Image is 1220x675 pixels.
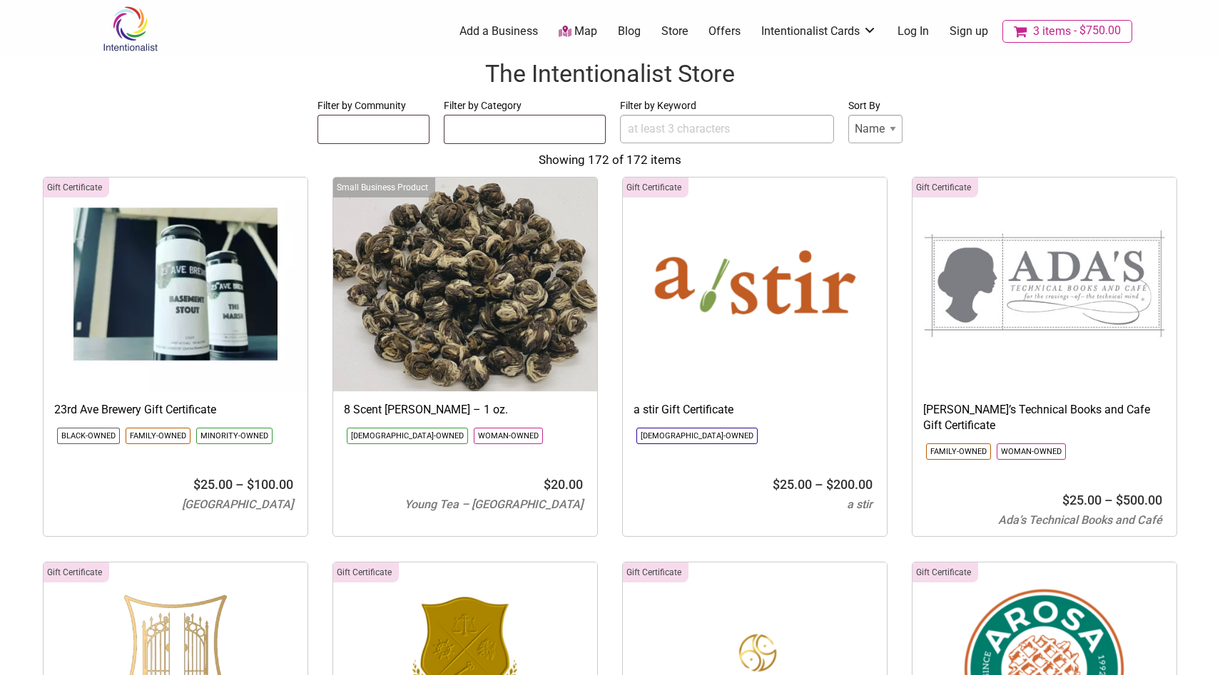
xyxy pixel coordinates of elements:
[544,477,551,492] span: $
[193,477,233,492] bdi: 25.00
[559,24,597,40] a: Map
[474,428,543,444] li: Click to show only this community
[1002,20,1132,43] a: Cart3 items$750.00
[661,24,688,39] a: Store
[1071,25,1121,36] span: $750.00
[898,24,929,39] a: Log In
[773,477,812,492] bdi: 25.00
[182,498,293,511] span: [GEOGRAPHIC_DATA]
[1014,24,1030,38] i: Cart
[998,513,1162,527] span: Ada’s Technical Books and Café
[333,177,435,197] div: Click to show only this category
[826,477,873,492] bdi: 200.00
[235,477,244,492] span: –
[1116,493,1123,507] span: $
[634,402,876,418] h3: a stir Gift Certificate
[708,24,741,39] a: Offers
[14,57,1206,91] h1: The Intentionalist Store
[620,115,834,143] input: at least 3 characters
[1033,26,1071,37] span: 3 items
[926,443,991,460] li: Click to show only this community
[636,428,758,444] li: Click to show only this community
[405,498,583,511] span: Young Tea – [GEOGRAPHIC_DATA]
[1104,493,1113,507] span: –
[317,97,429,115] label: Filter by Community
[623,177,688,197] div: Click to show only this category
[1062,493,1102,507] bdi: 25.00
[1116,493,1162,507] bdi: 500.00
[913,177,1176,391] img: Adas Technical Books and Cafe Logo
[997,443,1066,460] li: Click to show only this community
[444,97,606,115] label: Filter by Category
[96,6,164,52] img: Intentionalist
[333,177,597,391] img: Young Tea 8 Scent Jasmine Green Pearl
[815,477,823,492] span: –
[459,24,538,39] a: Add a Business
[14,151,1206,170] div: Showing 172 of 172 items
[57,428,120,444] li: Click to show only this community
[344,402,586,418] h3: 8 Scent [PERSON_NAME] – 1 oz.
[1062,493,1069,507] span: $
[347,428,468,444] li: Click to show only this community
[623,562,688,582] div: Click to show only this category
[913,177,978,197] div: Click to show only this category
[333,562,399,582] div: Click to show only this category
[44,562,109,582] div: Click to show only this category
[620,97,834,115] label: Filter by Keyword
[761,24,877,39] a: Intentionalist Cards
[848,97,903,115] label: Sort By
[773,477,780,492] span: $
[247,477,254,492] span: $
[544,477,583,492] bdi: 20.00
[618,24,641,39] a: Blog
[44,177,109,197] div: Click to show only this category
[826,477,833,492] span: $
[196,428,273,444] li: Click to show only this community
[950,24,988,39] a: Sign up
[247,477,293,492] bdi: 100.00
[193,477,200,492] span: $
[126,428,190,444] li: Click to show only this community
[847,498,873,511] span: a stir
[913,562,978,582] div: Click to show only this category
[54,402,297,418] h3: 23rd Ave Brewery Gift Certificate
[923,402,1166,434] h3: [PERSON_NAME]’s Technical Books and Cafe Gift Certificate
